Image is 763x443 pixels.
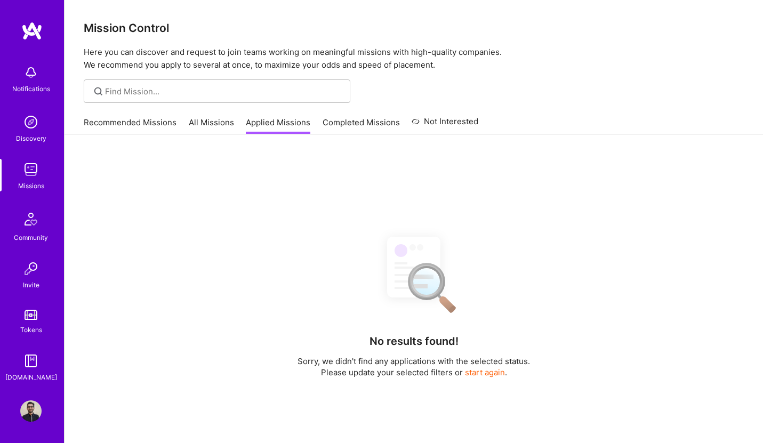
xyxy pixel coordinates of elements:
[84,21,744,35] h3: Mission Control
[105,86,342,97] input: Find Mission...
[20,350,42,372] img: guide book
[298,367,530,378] p: Please update your selected filters or .
[465,367,505,378] button: start again
[21,21,43,41] img: logo
[16,133,46,144] div: Discovery
[20,159,42,180] img: teamwork
[92,85,105,98] i: icon SearchGrey
[5,372,57,383] div: [DOMAIN_NAME]
[246,117,310,134] a: Applied Missions
[20,400,42,422] img: User Avatar
[412,115,478,134] a: Not Interested
[20,324,42,335] div: Tokens
[18,206,44,232] img: Community
[20,258,42,279] img: Invite
[84,46,744,71] p: Here you can discover and request to join teams working on meaningful missions with high-quality ...
[370,335,459,348] h4: No results found!
[18,180,44,191] div: Missions
[368,227,459,320] img: No Results
[323,117,400,134] a: Completed Missions
[14,232,48,243] div: Community
[84,117,176,134] a: Recommended Missions
[20,62,42,83] img: bell
[12,83,50,94] div: Notifications
[20,111,42,133] img: discovery
[298,356,530,367] p: Sorry, we didn't find any applications with the selected status.
[23,279,39,291] div: Invite
[189,117,234,134] a: All Missions
[18,400,44,422] a: User Avatar
[25,310,37,320] img: tokens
